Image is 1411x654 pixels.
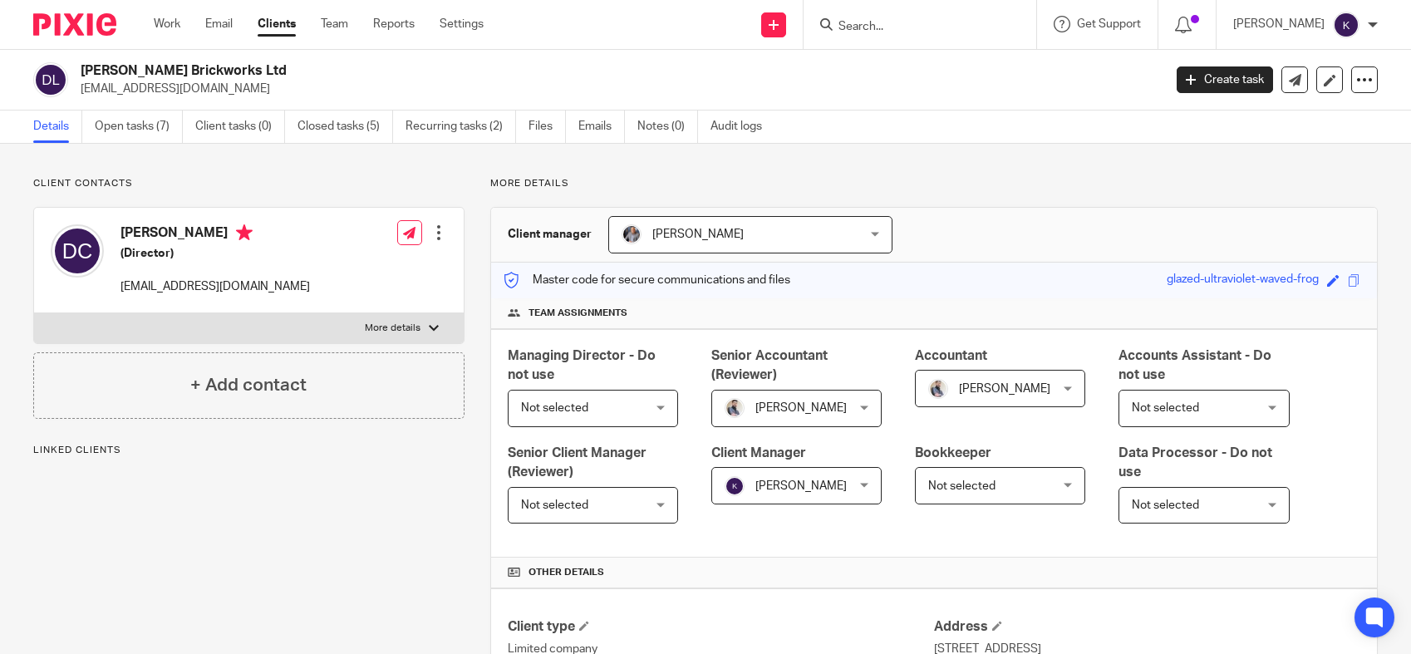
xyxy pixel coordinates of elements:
p: [EMAIL_ADDRESS][DOMAIN_NAME] [120,278,310,295]
span: [PERSON_NAME] [959,383,1050,395]
img: -%20%20-%20studio@ingrained.co.uk%20for%20%20-20220223%20at%20101413%20-%201W1A2026.jpg [622,224,642,244]
a: Email [205,16,233,32]
img: svg%3E [725,476,745,496]
p: More details [490,177,1378,190]
p: More details [365,322,420,335]
a: Files [529,111,566,143]
h2: [PERSON_NAME] Brickworks Ltd [81,62,937,80]
span: Bookkeeper [915,446,991,460]
p: [PERSON_NAME] [1233,16,1325,32]
a: Work [154,16,180,32]
h4: Address [934,618,1360,636]
a: Team [321,16,348,32]
span: Other details [529,566,604,579]
img: svg%3E [1333,12,1359,38]
span: Accounts Assistant - Do not use [1118,349,1271,381]
a: Open tasks (7) [95,111,183,143]
span: [PERSON_NAME] [755,480,847,492]
h4: Client type [508,618,934,636]
a: Client tasks (0) [195,111,285,143]
span: Managing Director - Do not use [508,349,656,381]
span: Client Manager [711,446,806,460]
img: Pixie [33,13,116,36]
p: Client contacts [33,177,465,190]
span: Senior Client Manager (Reviewer) [508,446,647,479]
span: Not selected [928,480,996,492]
p: Master code for secure communications and files [504,272,790,288]
span: Not selected [1132,402,1199,414]
h3: Client manager [508,226,592,243]
p: Linked clients [33,444,465,457]
span: Team assignments [529,307,627,320]
i: Primary [236,224,253,241]
img: Pixie%2002.jpg [928,379,948,399]
a: Recurring tasks (2) [406,111,516,143]
a: Emails [578,111,625,143]
a: Notes (0) [637,111,698,143]
a: Settings [440,16,484,32]
a: Clients [258,16,296,32]
a: Closed tasks (5) [297,111,393,143]
a: Reports [373,16,415,32]
a: Create task [1177,66,1273,93]
span: [PERSON_NAME] [652,229,744,240]
img: svg%3E [33,62,68,97]
span: Not selected [521,402,588,414]
h4: + Add contact [190,372,307,398]
span: Not selected [1132,499,1199,511]
span: Data Processor - Do not use [1118,446,1272,479]
p: [EMAIL_ADDRESS][DOMAIN_NAME] [81,81,1152,97]
a: Audit logs [710,111,774,143]
h5: (Director) [120,245,310,262]
input: Search [837,20,986,35]
span: Senior Accountant (Reviewer) [711,349,828,381]
a: Details [33,111,82,143]
img: Pixie%2002.jpg [725,398,745,418]
span: Get Support [1077,18,1141,30]
div: glazed-ultraviolet-waved-frog [1167,271,1319,290]
img: svg%3E [51,224,104,278]
span: [PERSON_NAME] [755,402,847,414]
span: Accountant [915,349,987,362]
span: Not selected [521,499,588,511]
h4: [PERSON_NAME] [120,224,310,245]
